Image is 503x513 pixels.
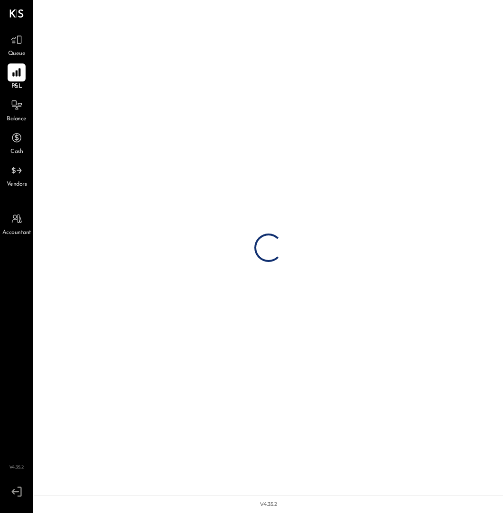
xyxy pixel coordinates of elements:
[11,82,22,91] span: P&L
[0,63,33,91] a: P&L
[260,501,277,508] div: v 4.35.2
[0,31,33,58] a: Queue
[2,229,31,237] span: Accountant
[7,115,27,124] span: Balance
[0,210,33,237] a: Accountant
[0,96,33,124] a: Balance
[8,50,26,58] span: Queue
[0,129,33,156] a: Cash
[10,148,23,156] span: Cash
[0,162,33,189] a: Vendors
[7,180,27,189] span: Vendors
